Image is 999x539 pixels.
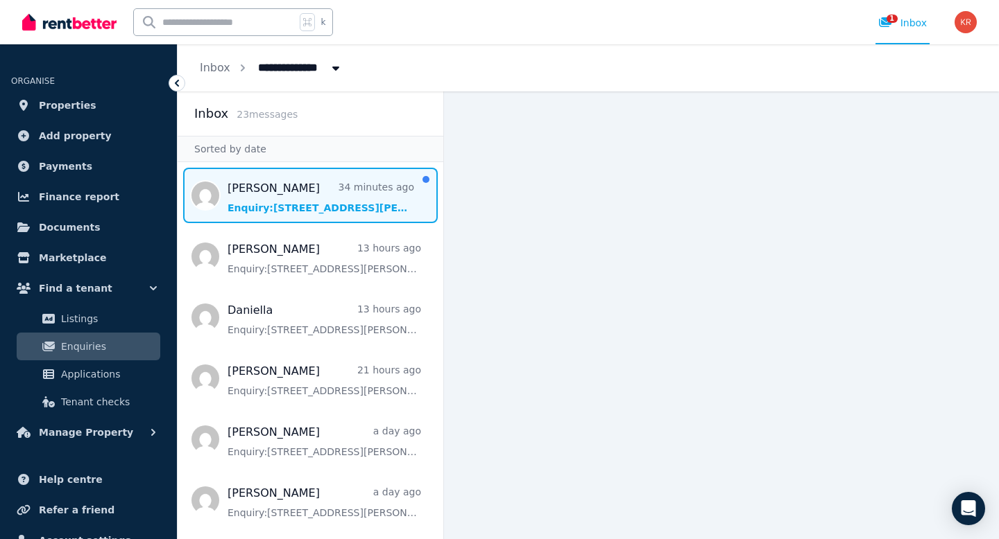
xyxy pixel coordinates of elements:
a: [PERSON_NAME]13 hours agoEnquiry:[STREET_ADDRESS][PERSON_NAME]. [228,241,421,276]
span: Documents [39,219,101,236]
a: Payments [11,152,166,180]
nav: Message list [178,162,443,539]
nav: Breadcrumb [178,44,365,91]
span: k [321,17,325,28]
a: Refer a friend [11,496,166,524]
a: Applications [17,360,160,388]
span: Add property [39,127,112,144]
button: Find a tenant [11,274,166,302]
span: Payments [39,158,92,175]
h2: Inbox [194,104,228,123]
a: Add property [11,122,166,150]
span: Refer a friend [39,502,114,518]
a: Help centre [11,466,166,493]
a: Properties [11,91,166,119]
span: 1 [887,15,898,23]
a: Documents [11,213,166,241]
a: Finance report [11,183,166,211]
a: [PERSON_NAME]a day agoEnquiry:[STREET_ADDRESS][PERSON_NAME]. [228,485,421,520]
span: Finance report [39,188,119,205]
a: Tenant checks [17,388,160,416]
span: Marketplace [39,249,106,266]
span: 23 message s [237,109,298,120]
a: [PERSON_NAME]34 minutes agoEnquiry:[STREET_ADDRESS][PERSON_NAME]. [228,180,414,215]
span: Applications [61,366,155,382]
div: Sorted by date [178,136,443,162]
a: Enquiries [17,333,160,360]
span: Tenant checks [61,394,155,410]
a: Marketplace [11,244,166,272]
a: Listings [17,305,160,333]
a: [PERSON_NAME]a day agoEnquiry:[STREET_ADDRESS][PERSON_NAME]. [228,424,421,459]
button: Manage Property [11,418,166,446]
span: Manage Property [39,424,133,441]
span: Enquiries [61,338,155,355]
span: Find a tenant [39,280,112,297]
div: Open Intercom Messenger [952,492,985,525]
a: Daniella13 hours agoEnquiry:[STREET_ADDRESS][PERSON_NAME]. [228,302,421,337]
a: Inbox [200,61,230,74]
img: RentBetter [22,12,117,33]
div: Inbox [878,16,927,30]
span: Listings [61,310,155,327]
a: [PERSON_NAME]21 hours agoEnquiry:[STREET_ADDRESS][PERSON_NAME]. [228,363,421,398]
span: ORGANISE [11,76,55,86]
span: Help centre [39,471,103,488]
img: Karina Reyes [955,11,977,33]
span: Properties [39,97,96,114]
